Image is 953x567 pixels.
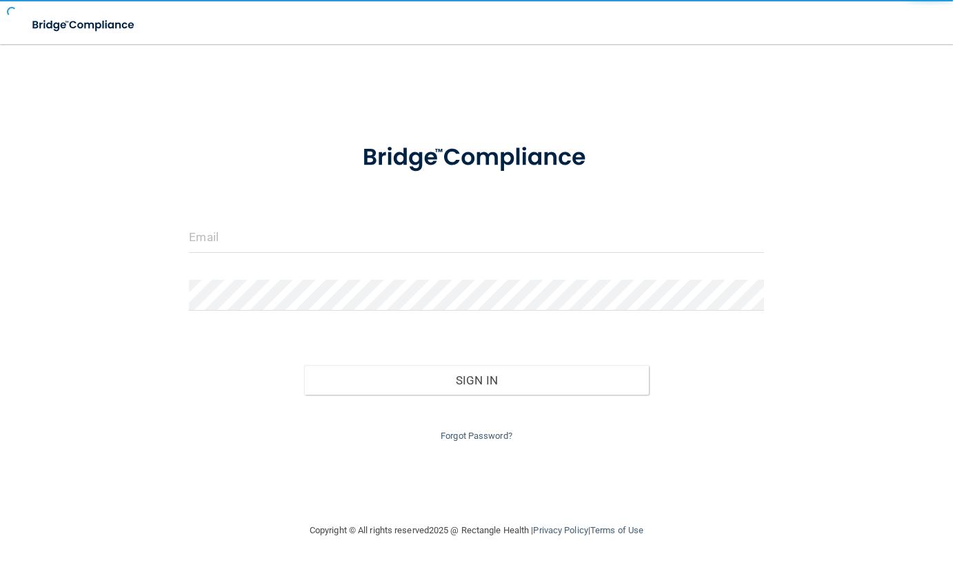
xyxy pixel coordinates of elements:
[590,525,643,535] a: Terms of Use
[533,525,588,535] a: Privacy Policy
[21,11,148,39] img: bridge_compliance_login_screen.278c3ca4.svg
[304,365,649,395] button: Sign In
[441,431,512,441] a: Forgot Password?
[338,127,615,189] img: bridge_compliance_login_screen.278c3ca4.svg
[225,508,728,553] div: Copyright © All rights reserved 2025 @ Rectangle Health | |
[189,222,763,253] input: Email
